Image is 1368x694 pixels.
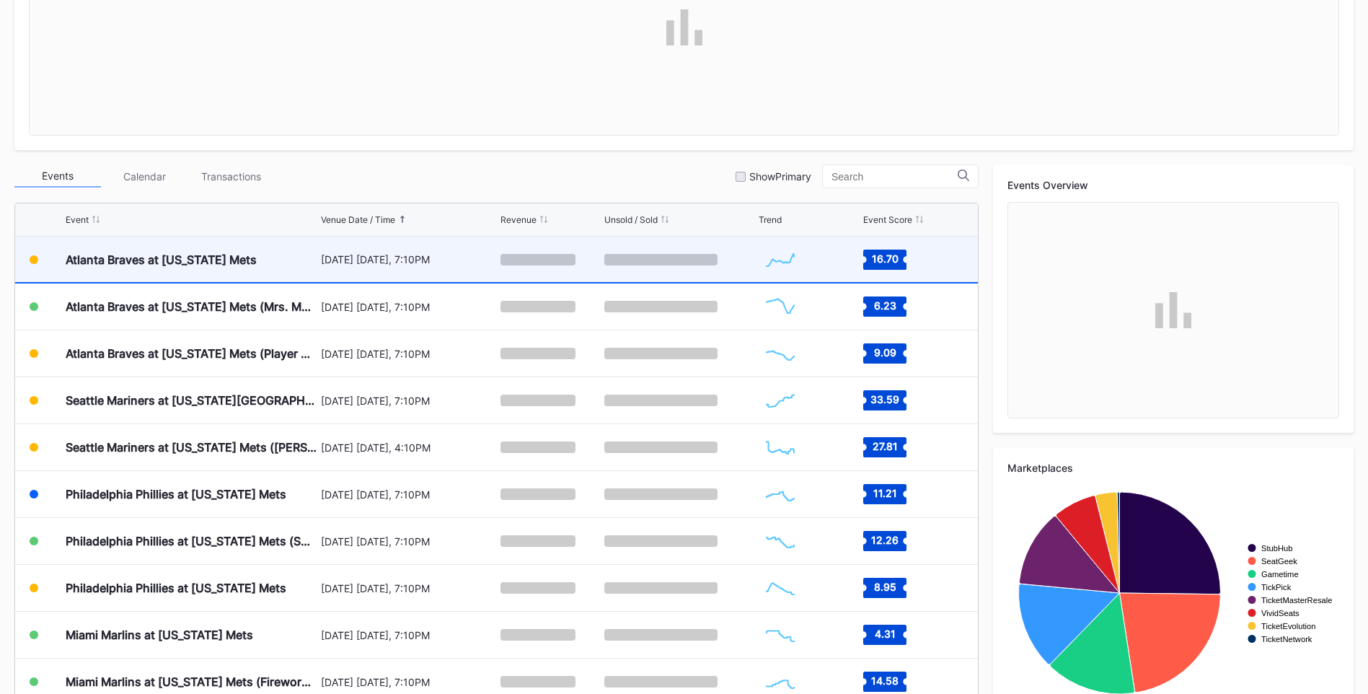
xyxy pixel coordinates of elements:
div: Seattle Mariners at [US_STATE] Mets ([PERSON_NAME] Bobblehead Giveaway) [66,440,317,454]
text: TickPick [1261,583,1292,592]
div: Philadelphia Phillies at [US_STATE] Mets (SNY Players Pins Featuring [PERSON_NAME], [PERSON_NAME]... [66,534,317,548]
svg: Chart title [759,242,802,278]
div: Philadelphia Phillies at [US_STATE] Mets [66,581,286,595]
div: [DATE] [DATE], 7:10PM [321,348,497,360]
div: Trend [759,214,782,225]
text: Gametime [1261,570,1299,579]
div: Revenue [500,214,537,225]
div: Unsold / Sold [604,214,658,225]
text: 14.58 [871,675,899,687]
text: TicketNetwork [1261,635,1312,644]
svg: Chart title [759,570,802,606]
div: [DATE] [DATE], 7:10PM [321,395,497,407]
div: [DATE] [DATE], 7:10PM [321,582,497,594]
div: Atlanta Braves at [US_STATE] Mets [66,252,257,267]
div: Atlanta Braves at [US_STATE] Mets (Player Replica Jersey Giveaway) [66,346,317,361]
div: [DATE] [DATE], 7:10PM [321,629,497,641]
text: 6.23 [873,299,896,312]
div: Event [66,214,89,225]
div: Seattle Mariners at [US_STATE][GEOGRAPHIC_DATA] ([PERSON_NAME][GEOGRAPHIC_DATA] Replica Giveaway/... [66,393,317,408]
text: 8.95 [873,581,896,593]
div: [DATE] [DATE], 7:10PM [321,488,497,501]
div: Events [14,165,101,188]
text: TicketEvolution [1261,622,1315,631]
text: 12.26 [871,534,899,546]
div: Event Score [863,214,912,225]
svg: Chart title [759,382,802,418]
div: Miami Marlins at [US_STATE] Mets [66,628,253,642]
div: Philadelphia Phillies at [US_STATE] Mets [66,487,286,501]
text: 9.09 [873,346,896,359]
svg: Chart title [759,523,802,559]
text: TicketMasterResale [1261,596,1332,605]
div: Events Overview [1007,179,1339,191]
div: Marketplaces [1007,462,1339,474]
text: StubHub [1261,544,1293,553]
text: 27.81 [872,440,897,452]
text: VividSeats [1261,609,1299,618]
div: Miami Marlins at [US_STATE] Mets (Fireworks Night) [66,675,317,689]
div: [DATE] [DATE], 7:10PM [321,253,497,265]
div: [DATE] [DATE], 7:10PM [321,535,497,548]
svg: Chart title [759,335,802,372]
text: 11.21 [873,487,896,499]
input: Search [831,171,958,183]
div: Transactions [187,165,274,188]
div: Atlanta Braves at [US_STATE] Mets (Mrs. Met Bobblehead Giveaway) [66,299,317,314]
div: Calendar [101,165,187,188]
div: Show Primary [749,170,811,183]
div: Venue Date / Time [321,214,395,225]
div: [DATE] [DATE], 4:10PM [321,442,497,454]
svg: Chart title [759,476,802,512]
svg: Chart title [759,617,802,653]
svg: Chart title [759,289,802,325]
div: [DATE] [DATE], 7:10PM [321,676,497,688]
div: [DATE] [DATE], 7:10PM [321,301,497,313]
text: 16.70 [871,252,898,264]
text: SeatGeek [1261,557,1297,566]
text: 33.59 [870,393,899,405]
svg: Chart title [759,429,802,465]
text: 4.31 [874,628,895,640]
